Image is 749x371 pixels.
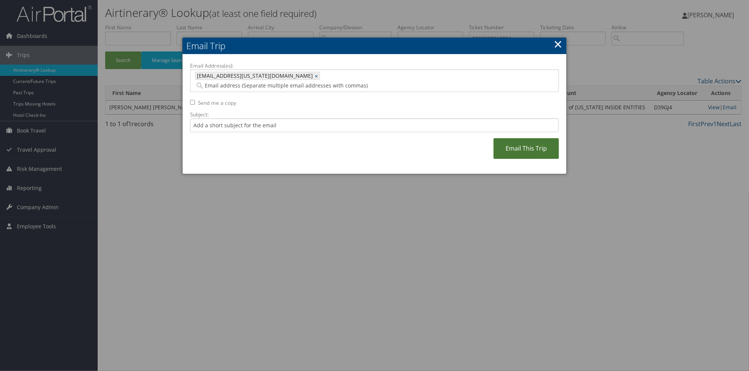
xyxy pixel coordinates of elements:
[494,138,559,159] a: Email This Trip
[195,82,501,89] input: Email address (Separate multiple email addresses with commas)
[190,118,559,132] input: Add a short subject for the email
[198,99,236,107] label: Send me a copy
[183,38,566,54] h2: Email Trip
[554,36,562,51] a: ×
[315,72,320,80] a: ×
[195,72,313,80] span: [EMAIL_ADDRESS][US_STATE][DOMAIN_NAME]
[190,111,559,118] label: Subject:
[190,62,559,69] label: Email Address(es):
